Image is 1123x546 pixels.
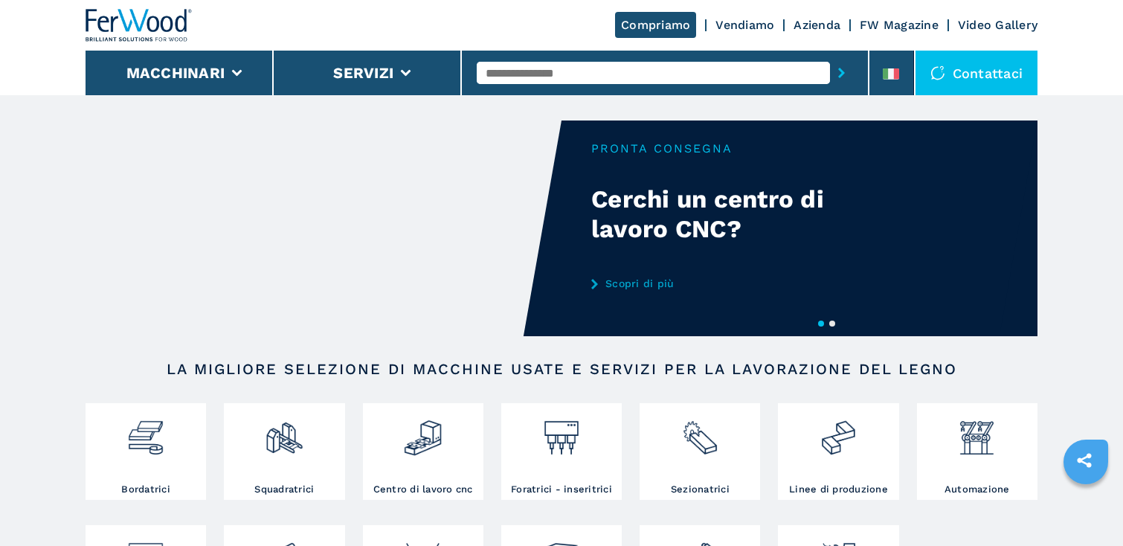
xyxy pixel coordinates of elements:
[1060,479,1112,535] iframe: Chat
[680,407,720,457] img: sezionatrici_2.png
[363,403,483,500] a: Centro di lavoro cnc
[511,483,612,496] h3: Foratrici - inseritrici
[917,403,1037,500] a: Automazione
[794,18,840,32] a: Azienda
[778,403,898,500] a: Linee di produzione
[373,483,473,496] h3: Centro di lavoro cnc
[958,18,1037,32] a: Video Gallery
[86,403,206,500] a: Bordatrici
[126,407,165,457] img: bordatrici_1.png
[860,18,939,32] a: FW Magazine
[916,51,1038,95] div: Contattaci
[945,483,1010,496] h3: Automazione
[818,321,824,327] button: 1
[671,483,730,496] h3: Sezionatrici
[86,121,561,336] video: Your browser does not support the video tag.
[830,56,853,90] button: submit-button
[1066,442,1103,479] a: sharethis
[715,18,774,32] a: Vendiamo
[254,483,314,496] h3: Squadratrici
[640,403,760,500] a: Sezionatrici
[403,407,443,457] img: centro_di_lavoro_cnc_2.png
[829,321,835,327] button: 2
[333,64,393,82] button: Servizi
[86,9,193,42] img: Ferwood
[126,64,225,82] button: Macchinari
[789,483,888,496] h3: Linee di produzione
[133,360,990,378] h2: LA MIGLIORE SELEZIONE DI MACCHINE USATE E SERVIZI PER LA LAVORAZIONE DEL LEGNO
[819,407,858,457] img: linee_di_produzione_2.png
[265,407,304,457] img: squadratrici_2.png
[930,65,945,80] img: Contattaci
[501,403,622,500] a: Foratrici - inseritrici
[591,277,883,289] a: Scopri di più
[957,407,997,457] img: automazione.png
[615,12,696,38] a: Compriamo
[121,483,170,496] h3: Bordatrici
[541,407,581,457] img: foratrici_inseritrici_2.png
[224,403,344,500] a: Squadratrici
